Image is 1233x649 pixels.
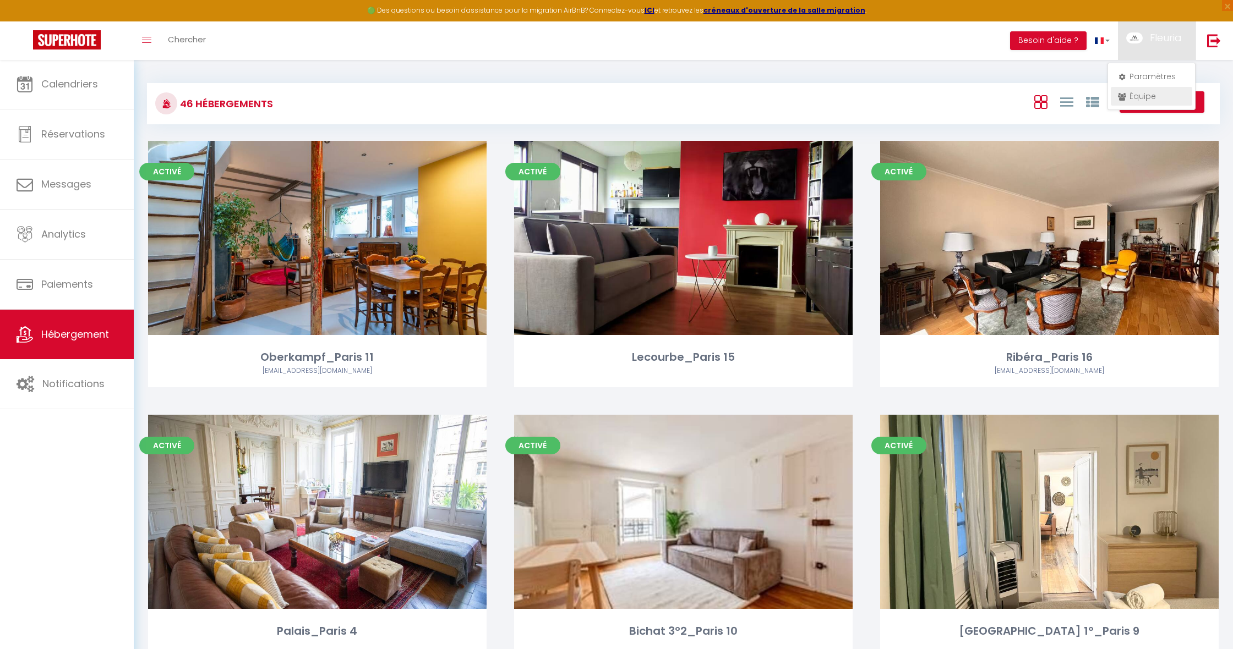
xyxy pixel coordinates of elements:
[645,5,654,15] a: ICI
[1086,92,1099,111] a: Vue par Groupe
[1111,67,1192,86] a: Paramètres
[703,5,865,15] a: créneaux d'ouverture de la salle migration
[41,127,105,141] span: Réservations
[9,4,42,37] button: Ouvrir le widget de chat LiveChat
[871,163,926,180] span: Activé
[1150,31,1182,45] span: Fleuria
[41,177,91,191] span: Messages
[505,437,560,454] span: Activé
[871,437,926,454] span: Activé
[168,34,206,45] span: Chercher
[139,163,194,180] span: Activé
[880,623,1219,640] div: [GEOGRAPHIC_DATA] 1°_Paris 9
[148,349,487,366] div: Oberkampf_Paris 11
[42,377,105,391] span: Notifications
[41,277,93,291] span: Paiements
[148,623,487,640] div: Palais_Paris 4
[1034,92,1047,111] a: Vue en Box
[160,21,214,60] a: Chercher
[880,366,1219,376] div: Airbnb
[1126,32,1143,43] img: ...
[1118,21,1196,60] a: ... Fleuria
[41,77,98,91] span: Calendriers
[33,30,101,50] img: Super Booking
[1207,34,1221,47] img: logout
[41,227,86,241] span: Analytics
[148,366,487,376] div: Airbnb
[139,437,194,454] span: Activé
[514,349,853,366] div: Lecourbe_Paris 15
[1060,92,1073,111] a: Vue en Liste
[177,91,273,116] h3: 46 Hébergements
[505,163,560,180] span: Activé
[880,349,1219,366] div: Ribéra_Paris 16
[1010,31,1087,50] button: Besoin d'aide ?
[1111,87,1192,106] a: Équipe
[41,327,109,341] span: Hébergement
[514,623,853,640] div: Bichat 3°2_Paris 10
